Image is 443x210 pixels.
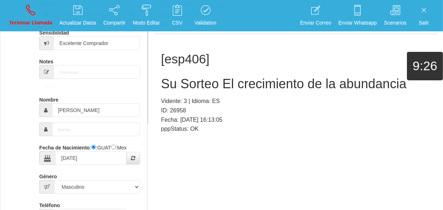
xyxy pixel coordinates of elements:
[161,52,430,66] h1: [esp406]
[111,145,116,149] input: :Yuca-Mex
[161,106,430,115] p: ID: 26958
[167,19,187,27] p: CSV
[104,19,126,27] p: Compartir
[194,19,216,27] p: Validation
[101,2,128,29] a: Compartir
[133,19,160,27] p: Modo Editar
[382,2,409,29] a: Scenarios
[161,97,430,106] p: Vidente: 3 | Idioma: ES
[384,19,407,27] p: Scenarios
[6,2,55,29] a: Terminar Llamada
[336,2,380,29] a: Enviar Whatsapp
[52,103,140,117] input: Nombre
[165,2,190,29] a: CSV
[39,94,58,103] label: Nombre
[60,19,96,27] p: Actualizar Datos
[414,19,434,27] p: Salir
[52,122,140,136] input: Apellido
[161,124,430,134] p: pppStatus: OK
[192,2,219,29] a: Validation
[9,19,52,27] p: Terminar Llamada
[161,115,430,125] p: Fecha: [DATE] 16:13:05
[161,77,430,91] h2: Su Sorteo El crecimiento de la abundancia
[39,27,69,36] label: Sensibilidad
[91,145,96,149] input: :Quechi GUAT
[338,19,377,27] p: Enviar Whatsapp
[53,65,140,79] input: Short-Notes
[39,142,140,165] div: : :GUAT :Mex
[57,2,99,29] a: Actualizar Datos
[407,59,443,73] h1: 9:26
[39,170,57,180] label: Género
[300,19,331,27] p: Enviar Correo
[130,2,162,29] a: Modo Editar
[411,2,437,29] a: Salir
[39,199,60,209] label: Teléfono
[298,2,334,29] a: Enviar Correo
[39,55,53,65] label: Notes
[53,36,140,50] input: Sensibilidad
[39,142,90,151] label: Fecha de Nacimiento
